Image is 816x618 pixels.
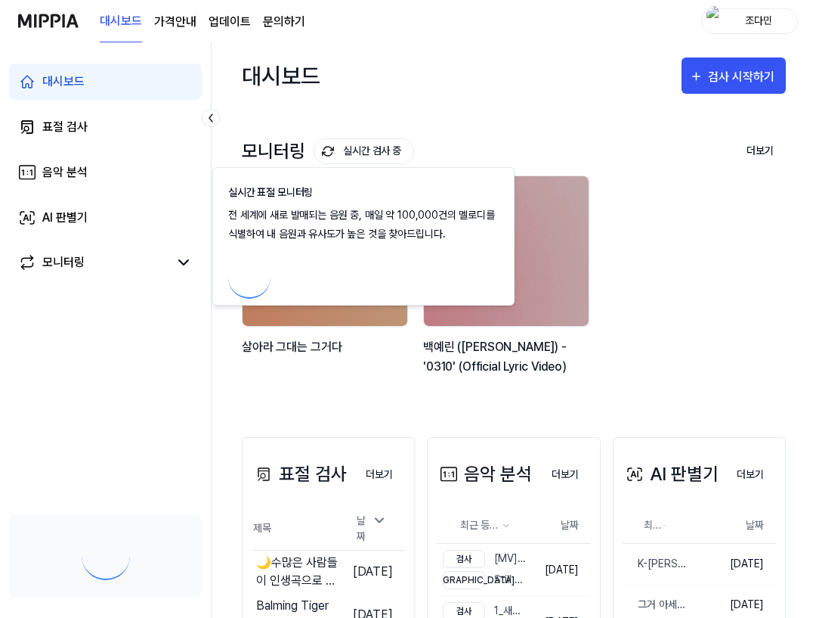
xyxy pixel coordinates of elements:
td: [DATE] [533,544,591,596]
button: 더보기 [725,460,776,490]
th: 날짜 [533,508,591,544]
div: 조다민 [729,12,788,29]
div: K-[PERSON_NAME] (feat. HUNTR⧸X) [623,556,688,572]
div: 모니터링 [242,138,414,164]
div: 음악 분석 [437,461,532,488]
a: 더보기 [725,458,776,490]
td: [DATE] [688,544,776,585]
div: 음악 분석 [42,163,88,182]
div: 그거 아세요？ [623,597,688,613]
button: 더보기 [539,460,591,490]
a: 더보기 [539,458,591,490]
img: profile [706,6,725,36]
button: 실시간 검사 중 [314,138,414,164]
a: 표절 검사 [9,109,202,145]
div: 🌙수많은 사람들이 인생곡으로 뽑은 노래 ： Toploader - Dancing in the [256,554,338,590]
div: 검사 [443,550,485,568]
div: 백예린 ([PERSON_NAME]) - '0310' (Official Lyric Video) [423,337,592,376]
div: 검사 시작하기 [708,67,778,87]
button: 더보기 [354,460,405,490]
div: 대시보드 [42,73,85,91]
button: 더보기 [734,135,786,167]
div: [DEMOGRAPHIC_DATA] [443,571,485,589]
button: profile조다민 [701,8,798,34]
a: 음악 분석 [9,154,202,191]
div: 전 세계에 새로 발매되는 음원 중, 매일 약 100,000건의 멜로디를 식별하여 내 음원과 유사도가 높은 것을 찾아드립니다. [228,206,499,244]
img: monitoring Icon [322,145,334,157]
div: AI 판별기 [42,209,88,227]
a: 문의하기 [263,13,305,31]
button: 가격안내 [154,13,196,31]
div: 대시보드 [242,57,320,94]
div: AI 판별기 [623,461,719,488]
a: 업데이트 [209,13,251,31]
div: [MV] [PERSON_NAME] - 결혼 행진곡 ｜ [DF FILM] [PERSON_NAME]([PERSON_NAME]) [443,550,529,568]
th: 제목 [252,508,338,551]
div: 살아라 그대는 그거다 [242,337,411,376]
a: AI 판별기 [9,200,202,236]
a: 대시보드 [9,64,202,100]
a: 모니터링 [18,253,168,272]
a: K-[PERSON_NAME] (feat. HUNTR⧸X) [623,544,688,584]
div: 실시간 표절 모니터링 [228,183,499,203]
div: Still Alive [443,571,529,589]
a: 더보기 [354,458,405,490]
div: 날짜 [351,508,393,549]
th: 날짜 [688,508,776,544]
div: 모니터링 [42,253,85,272]
a: 검사[MV] [PERSON_NAME] - 결혼 행진곡 ｜ [DF FILM] [PERSON_NAME]([PERSON_NAME])[DEMOGRAPHIC_DATA]Still Alive [437,544,532,595]
td: [DATE] [338,550,405,593]
div: 표절 검사 [252,461,347,488]
button: 검사 시작하기 [682,57,786,94]
div: 표절 검사 [42,118,88,136]
a: 대시보드 [100,1,142,42]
